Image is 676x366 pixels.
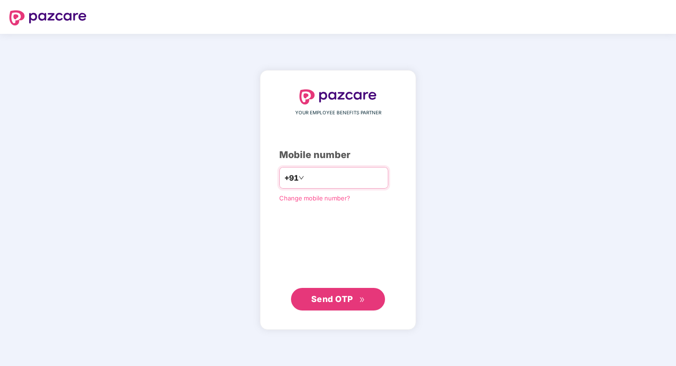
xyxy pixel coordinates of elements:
[279,194,350,202] a: Change mobile number?
[9,10,86,25] img: logo
[279,148,397,162] div: Mobile number
[359,297,365,303] span: double-right
[299,89,377,104] img: logo
[291,288,385,310] button: Send OTPdouble-right
[284,172,299,184] span: +91
[311,294,353,304] span: Send OTP
[295,109,381,117] span: YOUR EMPLOYEE BENEFITS PARTNER
[299,175,304,181] span: down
